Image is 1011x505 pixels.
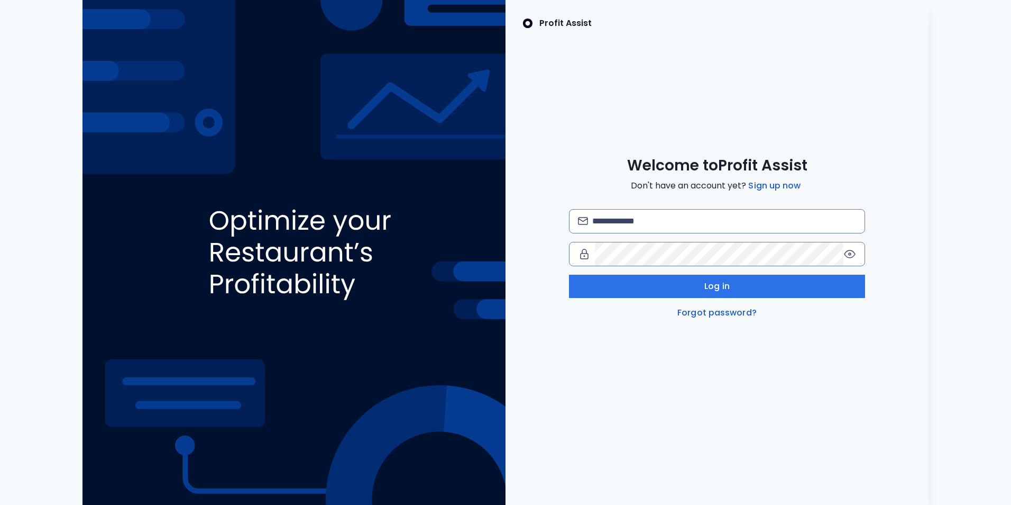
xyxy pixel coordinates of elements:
[675,306,759,319] a: Forgot password?
[746,179,803,192] a: Sign up now
[627,156,807,175] span: Welcome to Profit Assist
[569,275,865,298] button: Log in
[522,17,533,30] img: SpotOn Logo
[578,217,588,225] img: email
[539,17,592,30] p: Profit Assist
[631,179,803,192] span: Don't have an account yet?
[704,280,730,293] span: Log in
